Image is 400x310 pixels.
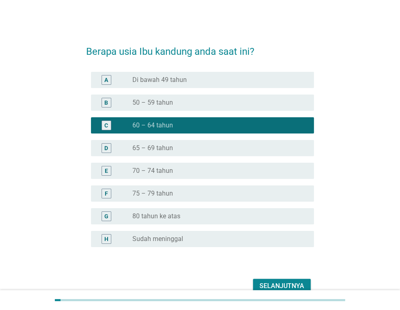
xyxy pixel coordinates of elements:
[132,167,173,175] label: 70 – 74 tahun
[132,76,187,84] label: Di bawah 49 tahun
[132,235,183,243] label: Sudah meninggal
[86,36,314,59] h2: Berapa usia Ibu kandung anda saat ini?
[104,121,108,129] div: C
[104,235,108,243] div: H
[132,121,173,129] label: 60 – 64 tahun
[132,144,173,152] label: 65 – 69 tahun
[105,166,108,175] div: E
[104,75,108,84] div: A
[104,98,108,107] div: B
[104,144,108,152] div: D
[104,212,108,220] div: G
[132,189,173,198] label: 75 – 79 tahun
[259,281,304,291] div: Selanjutnya
[132,99,173,107] label: 50 – 59 tahun
[105,189,108,198] div: F
[253,279,311,293] button: Selanjutnya
[132,212,180,220] label: 80 tahun ke atas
